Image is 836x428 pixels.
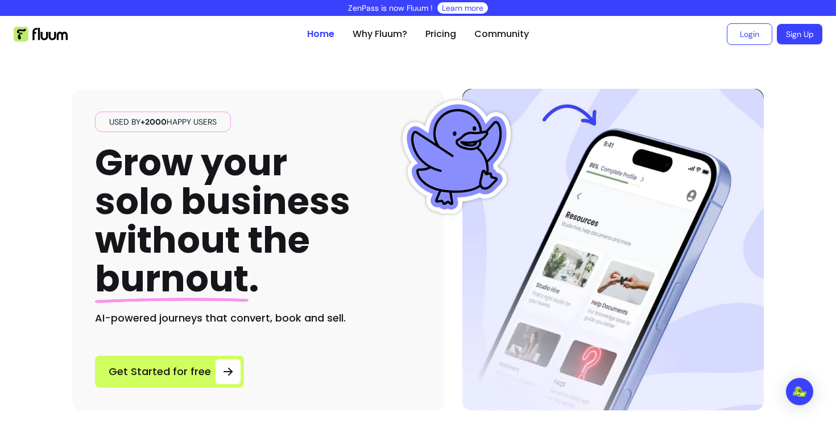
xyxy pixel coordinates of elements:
a: Pricing [425,27,456,41]
a: Home [307,27,334,41]
div: Open Intercom Messenger [786,378,813,405]
a: Sign Up [777,24,822,44]
a: Login [727,23,772,45]
span: burnout [95,253,249,304]
a: Community [474,27,529,41]
p: ZenPass is now Fluum ! [348,2,433,14]
a: Learn more [442,2,483,14]
h1: Grow your solo business without the . [95,143,350,299]
span: Get Started for free [109,364,211,380]
img: Hero [462,89,764,410]
h2: AI-powered journeys that convert, book and sell. [95,310,421,326]
img: Fluum Logo [14,27,68,42]
a: Why Fluum? [353,27,407,41]
a: Get Started for free [95,356,244,388]
span: Used by happy users [105,116,221,127]
span: +2000 [140,117,167,127]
